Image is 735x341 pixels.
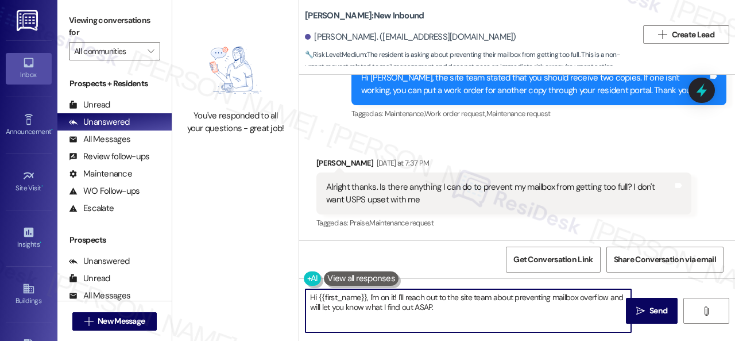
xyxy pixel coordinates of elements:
[513,254,593,266] span: Get Conversation Link
[51,126,53,134] span: •
[69,116,130,128] div: Unanswered
[190,36,281,105] img: empty-state
[69,151,149,163] div: Review follow-ups
[17,10,40,31] img: ResiDesk Logo
[6,279,52,310] a: Buildings
[672,29,714,41] span: Create Lead
[350,218,369,228] span: Praise ,
[6,223,52,254] a: Insights •
[486,109,551,118] span: Maintenance request
[40,239,41,247] span: •
[614,254,716,266] span: Share Conversation via email
[69,133,130,145] div: All Messages
[305,10,424,22] b: [PERSON_NAME]: New Inbound
[361,72,708,97] div: Hi [PERSON_NAME], the site team stated that you should receive two copies. If one isn't working, ...
[316,157,691,173] div: [PERSON_NAME]
[69,168,132,180] div: Maintenance
[69,273,110,285] div: Unread
[6,53,52,84] a: Inbox
[649,305,667,317] span: Send
[385,109,424,118] span: Maintenance ,
[374,157,430,169] div: [DATE] at 7:37 PM
[57,78,172,90] div: Prospects + Residents
[69,255,130,267] div: Unanswered
[305,50,366,59] strong: 🔧 Risk Level: Medium
[72,312,157,331] button: New Message
[98,315,145,327] span: New Message
[606,247,724,273] button: Share Conversation via email
[69,185,140,197] div: WO Follow-ups
[424,109,486,118] span: Work order request ,
[305,49,637,74] span: : The resident is asking about preventing their mailbox from getting too full. This is a non-urge...
[658,30,667,39] i: 
[702,306,710,316] i: 
[316,214,691,231] div: Tagged as:
[69,290,130,302] div: All Messages
[69,99,110,111] div: Unread
[69,202,114,214] div: Escalate
[41,182,43,190] span: •
[185,110,286,135] div: You've responded to all your questions - great job!
[326,181,673,206] div: Alright thanks. Is there anything I can do to prevent my mailbox from getting too full? I don't w...
[57,234,172,246] div: Prospects
[6,166,52,197] a: Site Visit •
[305,289,631,332] textarea: Hi {{first_name}}, I'm on it! I'll reach out to the site team about preventing mailbox overflow a...
[305,31,516,43] div: [PERSON_NAME]. ([EMAIL_ADDRESS][DOMAIN_NAME])
[369,218,434,228] span: Maintenance request
[148,47,154,56] i: 
[351,105,726,122] div: Tagged as:
[506,247,600,273] button: Get Conversation Link
[74,42,142,60] input: All communities
[69,12,160,42] label: Viewing conversations for
[643,25,729,44] button: Create Lead
[636,306,645,316] i: 
[84,317,93,326] i: 
[626,298,678,324] button: Send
